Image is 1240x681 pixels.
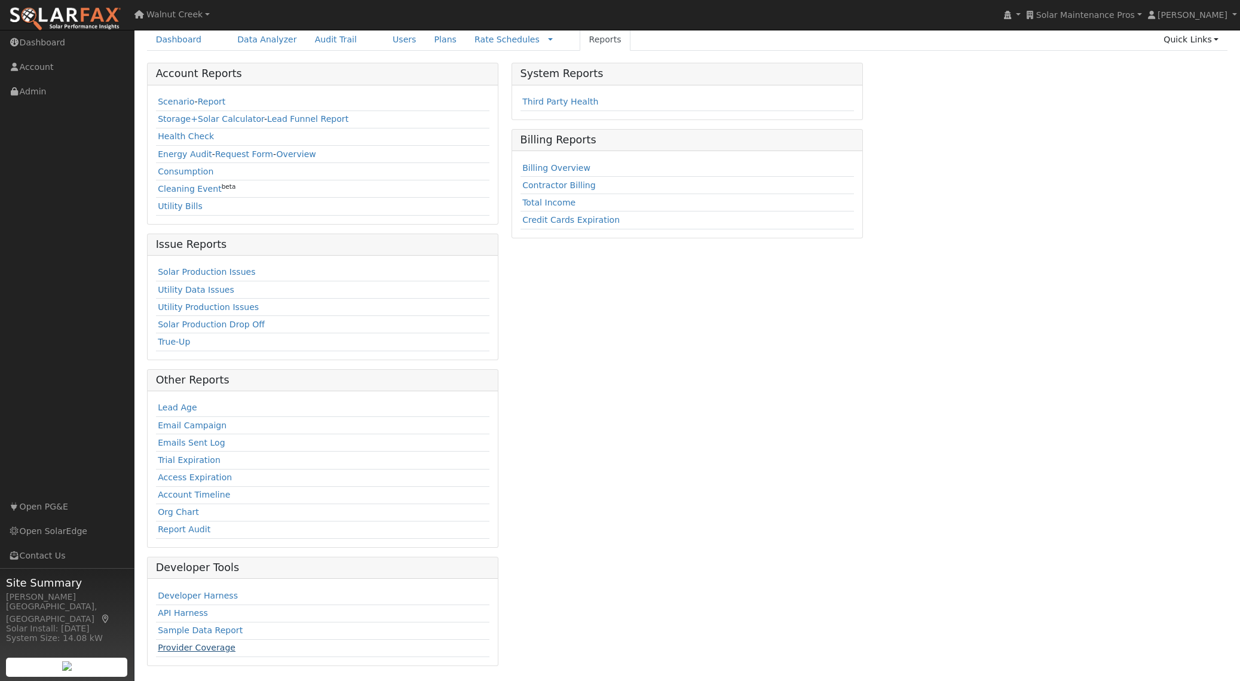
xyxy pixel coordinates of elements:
[158,337,190,346] a: True-Up
[267,114,348,124] a: Lead Funnel Report
[1155,29,1227,51] a: Quick Links
[158,490,230,499] a: Account Timeline
[384,29,425,51] a: Users
[215,149,273,159] a: Request Form
[521,134,855,146] h5: Billing Reports
[156,94,490,111] td: -
[306,29,366,51] a: Audit Trail
[156,238,490,251] h5: Issue Reports
[522,163,590,173] a: Billing Overview
[158,267,255,277] a: Solar Production Issues
[158,114,264,124] a: Storage+Solar Calculator
[158,438,225,447] a: Emails Sent Log
[158,421,226,430] a: Email Campaign
[522,198,575,207] a: Total Income
[522,97,598,106] a: Third Party Health
[522,215,620,225] a: Credit Cards Expiration
[9,7,121,32] img: SolarFax
[158,320,265,329] a: Solar Production Drop Off
[158,473,232,482] a: Access Expiration
[158,131,214,141] a: Health Check
[158,591,238,600] a: Developer Harness
[158,643,235,652] a: Provider Coverage
[158,507,199,517] a: Org Chart
[6,600,128,625] div: [GEOGRAPHIC_DATA], [GEOGRAPHIC_DATA]
[277,149,316,159] a: Overview
[156,111,490,128] td: -
[580,29,630,51] a: Reports
[474,35,540,44] a: Rate Schedules
[158,455,221,465] a: Trial Expiration
[6,575,128,591] span: Site Summary
[146,10,203,19] span: Walnut Creek
[156,562,490,574] h5: Developer Tools
[1036,10,1135,20] span: Solar Maintenance Pros
[6,622,128,635] div: Solar Install: [DATE]
[158,201,203,211] a: Utility Bills
[6,632,128,645] div: System Size: 14.08 kW
[6,591,128,603] div: [PERSON_NAME]
[156,68,490,80] h5: Account Reports
[222,183,236,190] sup: beta
[156,374,490,386] h5: Other Reports
[100,614,111,624] a: Map
[158,167,213,176] a: Consumption
[147,29,211,51] a: Dashboard
[62,661,72,671] img: retrieve
[425,29,466,51] a: Plans
[158,285,234,295] a: Utility Data Issues
[158,149,212,159] a: Energy Audit
[158,625,243,635] a: Sample Data Report
[1158,10,1227,20] span: [PERSON_NAME]
[158,302,259,312] a: Utility Production Issues
[198,97,226,106] a: Report
[228,29,306,51] a: Data Analyzer
[158,97,194,106] a: Scenario
[522,180,596,190] a: Contractor Billing
[521,68,855,80] h5: System Reports
[158,403,197,412] a: Lead Age
[156,146,490,163] td: - -
[158,184,222,194] a: Cleaning Event
[158,608,208,618] a: API Harness
[158,524,210,534] a: Report Audit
